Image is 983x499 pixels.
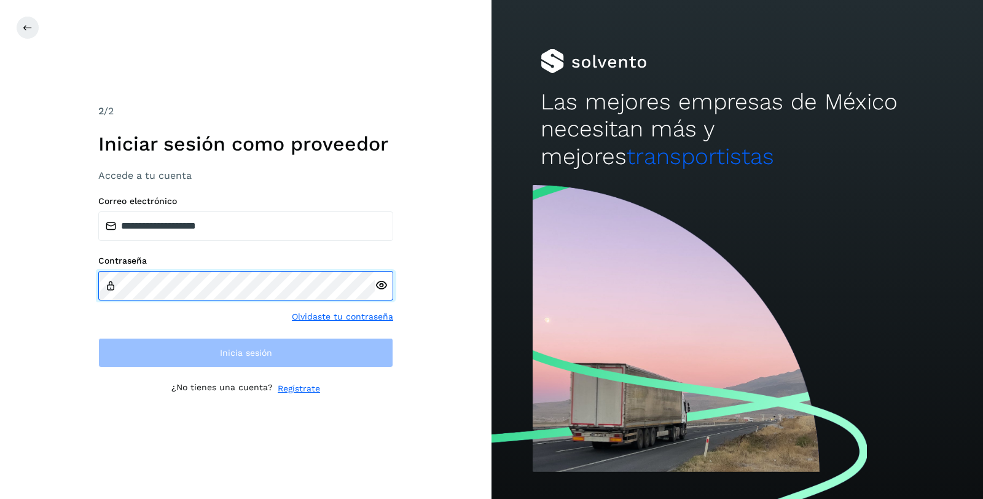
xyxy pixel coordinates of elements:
span: transportistas [627,143,774,170]
p: ¿No tienes una cuenta? [171,382,273,395]
h3: Accede a tu cuenta [98,170,393,181]
label: Contraseña [98,256,393,266]
label: Correo electrónico [98,196,393,206]
div: /2 [98,104,393,119]
span: Inicia sesión [220,348,272,357]
a: Olvidaste tu contraseña [292,310,393,323]
h1: Iniciar sesión como proveedor [98,132,393,155]
span: 2 [98,105,104,117]
button: Inicia sesión [98,338,393,367]
a: Regístrate [278,382,320,395]
h2: Las mejores empresas de México necesitan más y mejores [541,88,934,170]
